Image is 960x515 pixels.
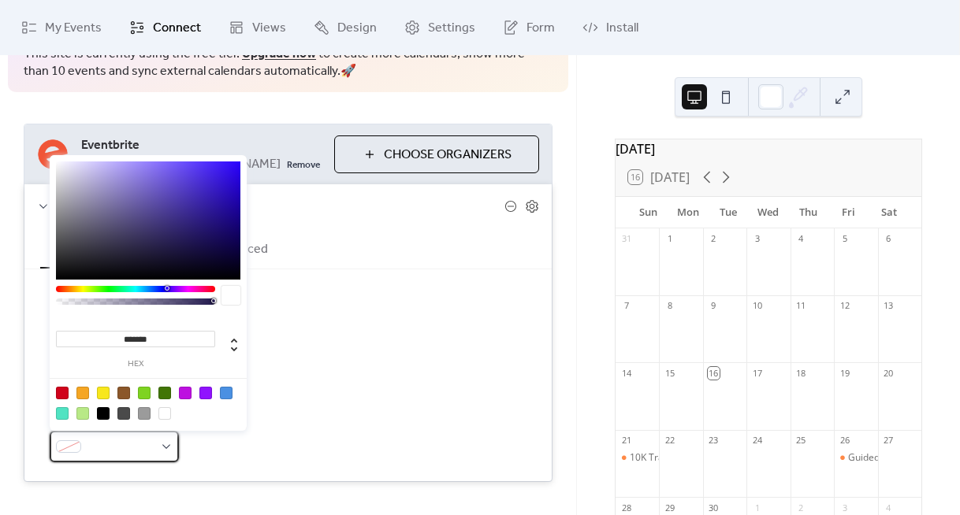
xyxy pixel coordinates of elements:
[158,407,171,420] div: #FFFFFF
[97,407,110,420] div: #000000
[795,233,807,245] div: 4
[620,300,632,312] div: 7
[54,198,504,217] span: Fuelling the Bold
[97,387,110,399] div: #F8E71C
[56,360,215,369] label: hex
[40,228,113,269] button: Settings
[751,367,763,379] div: 17
[795,367,807,379] div: 18
[56,387,69,399] div: #D0021B
[795,502,807,513] div: 2
[664,502,675,513] div: 29
[751,300,763,312] div: 10
[117,387,130,399] div: #8B572A
[620,502,632,513] div: 28
[81,136,322,155] span: Eventbrite
[153,19,201,38] span: Connect
[834,451,877,465] div: Guided Scenic Silverdale Hike
[620,435,632,446] div: 21
[37,139,69,170] img: eventbrite
[620,233,632,245] div: 31
[117,6,213,49] a: Connect
[828,197,869,228] div: Fri
[56,407,69,420] div: #50E3C2
[76,407,89,420] div: #B8E986
[708,233,720,245] div: 2
[616,451,659,465] div: 10K Trail Run : Social Pace
[287,159,320,172] span: Remove
[217,6,298,49] a: Views
[199,387,212,399] div: #9013FE
[630,451,744,465] div: 10K Trail Run : Social Pace
[620,367,632,379] div: 14
[571,6,650,49] a: Install
[302,6,389,49] a: Design
[751,435,763,446] div: 24
[628,197,668,228] div: Sun
[428,19,475,38] span: Settings
[708,502,720,513] div: 30
[839,300,850,312] div: 12
[709,197,749,228] div: Tue
[337,19,377,38] span: Design
[664,300,675,312] div: 8
[751,502,763,513] div: 1
[664,233,675,245] div: 1
[252,19,286,38] span: Views
[883,435,895,446] div: 27
[883,502,895,513] div: 4
[45,19,102,38] span: My Events
[751,233,763,245] div: 3
[748,197,788,228] div: Wed
[708,435,720,446] div: 23
[869,197,909,228] div: Sat
[664,367,675,379] div: 15
[384,146,512,165] span: Choose Organizers
[179,387,192,399] div: #BD10E0
[334,135,539,173] button: Choose Organizers
[795,300,807,312] div: 11
[839,502,850,513] div: 3
[708,300,720,312] div: 9
[138,407,151,420] div: #9B9B9B
[24,46,553,81] span: This site is currently using the free tier. to create more calendars, show more than 10 events an...
[527,19,555,38] span: Form
[616,139,921,158] div: [DATE]
[839,435,850,446] div: 26
[668,197,709,228] div: Mon
[606,19,638,38] span: Install
[393,6,487,49] a: Settings
[839,367,850,379] div: 19
[788,197,828,228] div: Thu
[220,387,233,399] div: #4A90E2
[138,387,151,399] div: #7ED321
[795,435,807,446] div: 25
[158,387,171,399] div: #417505
[839,233,850,245] div: 5
[491,6,567,49] a: Form
[76,387,89,399] div: #F5A623
[883,300,895,312] div: 13
[664,435,675,446] div: 22
[117,407,130,420] div: #4A4A4A
[708,367,720,379] div: 16
[9,6,113,49] a: My Events
[883,233,895,245] div: 6
[883,367,895,379] div: 20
